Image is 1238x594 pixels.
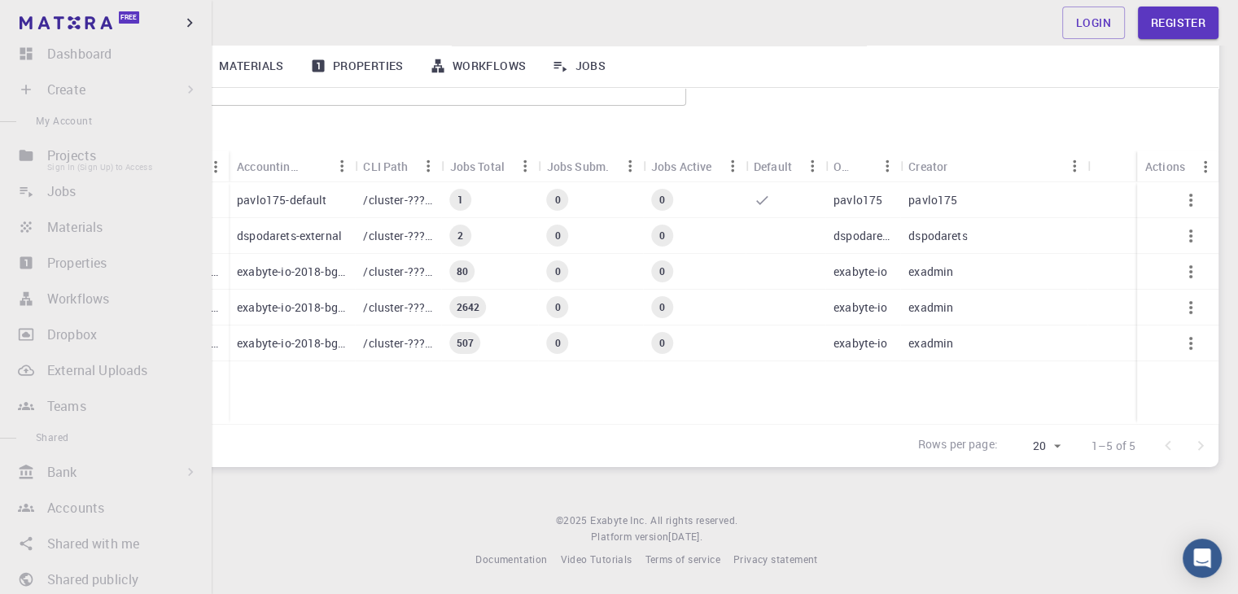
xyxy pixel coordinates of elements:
button: Menu [513,153,539,179]
span: All rights reserved. [650,513,737,529]
a: Login [1062,7,1125,39]
button: Sort [848,153,874,179]
p: dspodarets [833,228,892,244]
a: Register [1138,7,1218,39]
div: Jobs Subm. [539,151,643,182]
div: Accounting slug [237,151,303,182]
p: pavlo175 [833,192,882,208]
span: [DATE] . [668,530,702,543]
p: Rows per page: [918,436,998,455]
span: 0 [653,336,671,350]
div: 20 [1004,435,1065,458]
span: Platform version [591,529,668,545]
div: Creator [908,151,947,182]
p: pavlo175 [908,192,957,208]
span: 2 [451,229,470,242]
a: Workflows [417,45,540,87]
div: CLI Path [363,151,408,182]
div: Jobs Total [449,151,505,182]
p: /cluster-???-share/groups/exabyte-io/exabyte-io-2018-bg-study-phase-i-ph [363,264,433,280]
div: Jobs Active [643,151,746,182]
button: Menu [617,153,643,179]
button: Sort [303,153,329,179]
span: Shared [36,430,68,443]
div: Actions [1145,151,1185,182]
p: exabyte-io [833,299,888,316]
span: My Account [36,114,92,127]
p: exabyte-io-2018-bg-study-phase-iii [237,299,347,316]
div: Accounting slug [229,151,355,182]
p: dspodarets [908,228,968,244]
div: Default [746,151,825,182]
p: /cluster-???-home/pavlo175/pavlo175-default [363,192,433,208]
span: © 2025 [556,513,590,529]
button: Sort [947,153,973,179]
span: 0 [548,264,567,278]
a: Privacy statement [733,552,818,568]
button: Menu [720,153,746,179]
img: logo [20,16,112,29]
p: /cluster-???-home/dspodarets/dspodarets-external [363,228,433,244]
p: dspodarets-external [237,228,342,244]
span: 1 [451,193,470,207]
span: 2642 [449,300,486,314]
a: Documentation [475,552,547,568]
p: 1–5 of 5 [1091,438,1135,454]
span: 0 [548,300,567,314]
div: Open Intercom Messenger [1183,539,1222,578]
div: Creator [900,151,1087,182]
p: exabyte-io-2018-bg-study-phase-i [237,335,347,352]
a: Exabyte Inc. [590,513,647,529]
span: 0 [653,193,671,207]
div: Jobs Total [441,151,538,182]
div: Owner [833,151,848,182]
p: exabyte-io [833,264,888,280]
div: Actions [1137,151,1218,182]
p: /cluster-???-share/groups/exabyte-io/exabyte-io-2018-bg-study-phase-iii [363,299,433,316]
button: Menu [799,153,825,179]
p: exadmin [908,335,953,352]
button: Menu [1061,153,1087,179]
span: 0 [548,229,567,242]
button: Menu [415,153,441,179]
a: Terms of service [645,552,720,568]
a: Materials [183,45,297,87]
span: 507 [449,336,479,350]
p: exadmin [908,264,953,280]
p: /cluster-???-share/groups/exabyte-io/exabyte-io-2018-bg-study-phase-i [363,335,433,352]
p: exabyte-io-2018-bg-study-phase-i-ph [237,264,347,280]
button: Menu [329,153,355,179]
span: 0 [548,336,567,350]
button: Menu [1192,154,1218,180]
span: 0 [548,193,567,207]
p: exabyte-io [833,335,888,352]
div: Jobs Subm. [547,151,610,182]
button: Menu [203,154,229,180]
span: Exabyte Inc. [590,513,647,526]
span: 0 [653,300,671,314]
p: exadmin [908,299,953,316]
span: Documentation [475,553,547,566]
span: Privacy statement [733,553,818,566]
div: Owner [825,151,900,182]
a: Properties [297,45,417,87]
span: Terms of service [645,553,720,566]
span: 80 [449,264,474,278]
span: 0 [653,264,671,278]
p: pavlo175-default [237,192,326,208]
a: Video Tutorials [560,552,632,568]
a: [DATE]. [668,529,702,545]
a: Jobs [539,45,619,87]
span: 0 [653,229,671,242]
button: Menu [874,153,900,179]
div: Default [754,151,792,182]
div: Jobs Active [651,151,712,182]
span: Video Tutorials [560,553,632,566]
div: CLI Path [355,151,441,182]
